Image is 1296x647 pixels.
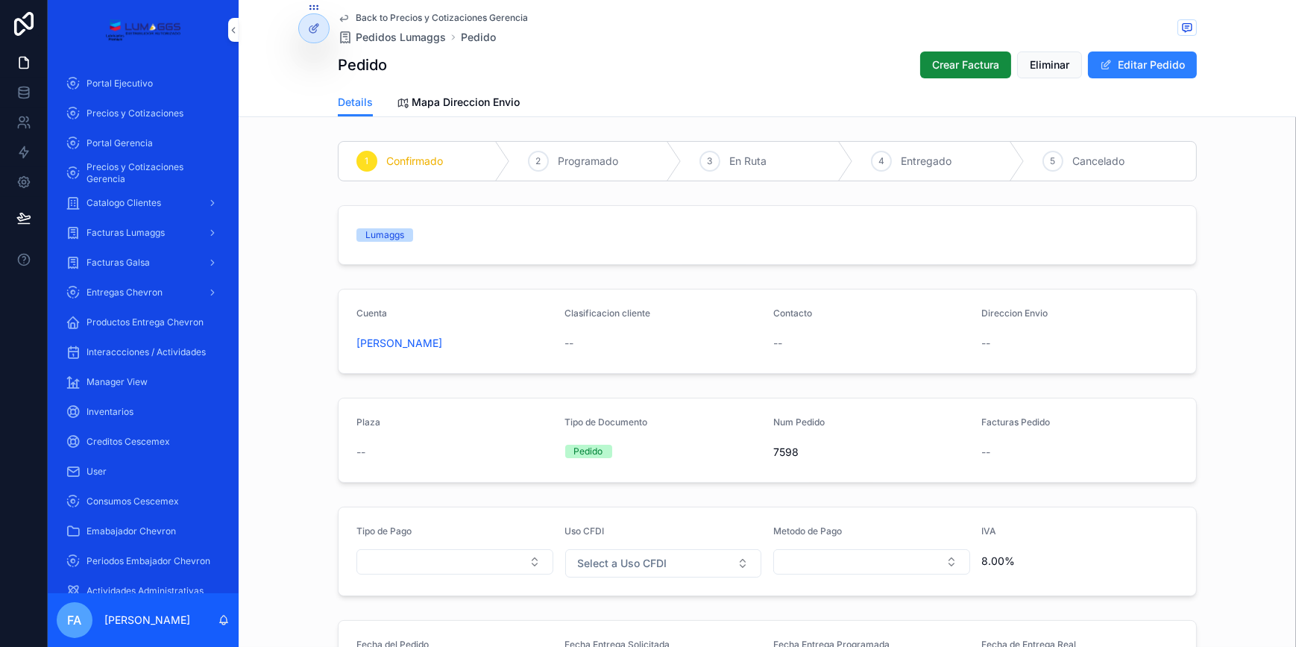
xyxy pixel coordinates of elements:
a: Productos Entrega Chevron [57,309,230,336]
a: Portal Gerencia [57,130,230,157]
span: Details [338,95,373,110]
span: Tipo de Documento [565,416,648,428]
a: Interaccciones / Actividades [57,339,230,366]
a: Mapa Direccion Envio [397,89,520,119]
span: Uso CFDI [565,525,605,537]
span: FA [68,611,82,629]
span: Clasificacion cliente [565,307,651,319]
span: -- [982,445,991,460]
span: Plaza [356,416,380,428]
div: Pedido [574,445,603,458]
span: Inventarios [86,406,133,418]
span: 7598 [773,445,970,460]
span: Select a Uso CFDI [578,556,667,571]
span: 8.00% [982,554,1179,569]
span: Eliminar [1030,57,1069,72]
span: User [86,466,107,478]
span: Consumos Cescemex [86,496,179,507]
img: App logo [105,18,180,42]
span: Facturas Galsa [86,257,150,269]
span: -- [356,445,365,460]
a: Consumos Cescemex [57,488,230,515]
button: Select Button [565,549,762,578]
span: Entregas Chevron [86,287,163,299]
span: Cuenta [356,307,387,319]
a: Facturas Galsa [57,249,230,276]
div: scrollable content [48,60,239,593]
a: User [57,458,230,485]
span: Manager View [86,376,148,388]
span: 2 [536,155,541,167]
a: Catalogo Clientes [57,190,230,216]
button: Select Button [356,549,553,575]
h1: Pedido [338,54,387,75]
a: Precios y Cotizaciones [57,100,230,127]
span: Cancelado [1072,154,1124,169]
span: Facturas Pedido [982,416,1051,428]
span: Direccion Envio [982,307,1048,319]
a: Pedido [461,30,496,45]
span: 3 [708,155,713,167]
span: Actividades Administrativas [86,585,204,597]
a: Facturas Lumaggs [57,219,230,246]
span: Creditos Cescemex [86,436,170,448]
p: [PERSON_NAME] [104,613,190,628]
span: Num Pedido [773,416,825,428]
button: Select Button [773,549,970,575]
span: Precios y Cotizaciones [86,107,183,119]
button: Eliminar [1017,51,1082,78]
span: Emabajador Chevron [86,525,176,537]
a: Creditos Cescemex [57,428,230,455]
span: -- [982,336,991,351]
span: Back to Precios y Cotizaciones Gerencia [356,12,528,24]
span: En Ruta [729,154,767,169]
span: Pedidos Lumaggs [356,30,446,45]
span: Portal Ejecutivo [86,78,153,90]
a: Periodos Embajador Chevron [57,548,230,575]
span: 5 [1051,155,1056,167]
a: Actividades Administrativas [57,578,230,604]
div: Lumaggs [365,228,404,242]
span: IVA [982,525,997,537]
span: 1 [365,155,369,167]
span: Metodo de Pago [773,525,842,537]
span: Programado [558,154,618,169]
span: -- [565,336,574,351]
span: Tipo de Pago [356,525,412,537]
a: Precios y Cotizaciones Gerencia [57,160,230,187]
span: Facturas Lumaggs [86,227,165,239]
button: Editar Pedido [1088,51,1197,78]
span: Portal Gerencia [86,137,153,149]
a: Details [338,89,373,117]
span: Productos Entrega Chevron [86,316,204,328]
span: Contacto [773,307,812,319]
span: Precios y Cotizaciones Gerencia [86,161,215,185]
span: -- [773,336,782,351]
span: Periodos Embajador Chevron [86,555,210,567]
span: Interaccciones / Actividades [86,346,206,358]
span: Crear Factura [932,57,999,72]
a: [PERSON_NAME] [356,336,442,351]
a: Entregas Chevron [57,279,230,306]
span: Mapa Direccion Envio [412,95,520,110]
span: Catalogo Clientes [86,197,161,209]
span: Confirmado [386,154,443,169]
a: Back to Precios y Cotizaciones Gerencia [338,12,528,24]
a: Portal Ejecutivo [57,70,230,97]
a: Manager View [57,369,230,396]
button: Crear Factura [920,51,1011,78]
a: Emabajador Chevron [57,518,230,545]
a: Inventarios [57,398,230,425]
span: 4 [878,155,884,167]
span: Entregado [901,154,951,169]
a: Pedidos Lumaggs [338,30,446,45]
